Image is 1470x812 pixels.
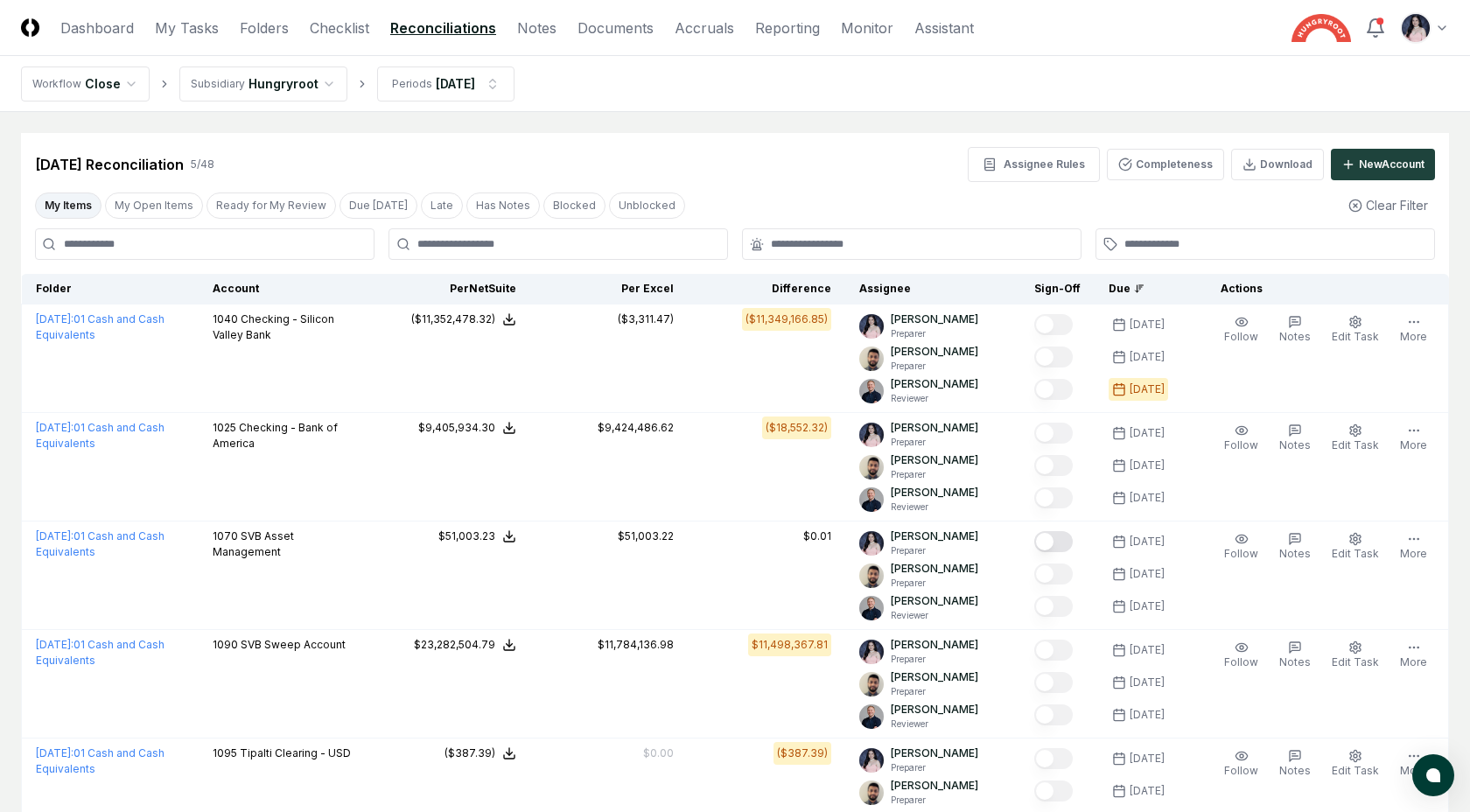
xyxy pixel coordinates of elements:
[859,423,884,447] img: ACg8ocK1rwy8eqCe8mfIxWeyxIbp_9IQcG1JX1XyIUBvatxmYFCosBjk=s96-c
[1034,780,1073,801] button: Mark complete
[438,528,516,544] button: $51,003.23
[891,376,978,392] p: [PERSON_NAME]
[891,500,978,514] p: Reviewer
[891,653,978,666] p: Preparer
[517,17,556,38] a: Notes
[1034,748,1073,769] button: Mark complete
[240,746,351,759] span: Tipalti Clearing - USD
[1341,189,1435,221] button: Clear Filter
[1359,157,1424,172] div: New Account
[1279,655,1311,668] span: Notes
[577,17,654,38] a: Documents
[859,455,884,479] img: d09822cc-9b6d-4858-8d66-9570c114c672_214030b4-299a-48fd-ad93-fc7c7aef54c6.png
[766,420,828,436] div: ($18,552.32)
[191,76,245,92] div: Subsidiary
[1276,637,1314,674] button: Notes
[1332,655,1379,668] span: Edit Task
[1276,420,1314,457] button: Notes
[1279,764,1311,777] span: Notes
[155,17,219,38] a: My Tasks
[859,531,884,556] img: ACg8ocK1rwy8eqCe8mfIxWeyxIbp_9IQcG1JX1XyIUBvatxmYFCosBjk=s96-c
[1221,637,1262,674] button: Follow
[22,274,199,304] th: Folder
[1130,675,1165,690] div: [DATE]
[891,360,978,373] p: Preparer
[36,638,164,667] a: [DATE]:01 Cash and Cash Equivalents
[1034,423,1073,444] button: Mark complete
[859,780,884,805] img: d09822cc-9b6d-4858-8d66-9570c114c672_214030b4-299a-48fd-ad93-fc7c7aef54c6.png
[1034,640,1073,661] button: Mark complete
[1034,379,1073,400] button: Mark complete
[1034,672,1073,693] button: Mark complete
[688,274,845,304] th: Difference
[1130,783,1165,799] div: [DATE]
[1279,438,1311,451] span: Notes
[1412,754,1454,796] button: atlas-launcher
[891,685,978,698] p: Preparer
[914,17,974,38] a: Assistant
[444,745,495,761] div: ($387.39)
[859,563,884,588] img: d09822cc-9b6d-4858-8d66-9570c114c672_214030b4-299a-48fd-ad93-fc7c7aef54c6.png
[213,312,238,325] span: 1040
[1221,311,1262,348] button: Follow
[891,392,978,405] p: Reviewer
[1396,637,1431,674] button: More
[60,17,134,38] a: Dashboard
[859,672,884,696] img: d09822cc-9b6d-4858-8d66-9570c114c672_214030b4-299a-48fd-ad93-fc7c7aef54c6.png
[1224,330,1258,343] span: Follow
[1231,149,1324,180] button: Download
[1130,317,1165,332] div: [DATE]
[36,312,164,341] a: [DATE]:01 Cash and Cash Equivalents
[32,76,81,92] div: Workflow
[213,638,238,651] span: 1090
[1396,420,1431,457] button: More
[859,640,884,664] img: ACg8ocK1rwy8eqCe8mfIxWeyxIbp_9IQcG1JX1XyIUBvatxmYFCosBjk=s96-c
[21,18,39,37] img: Logo
[36,638,73,651] span: [DATE] :
[1332,764,1379,777] span: Edit Task
[777,745,828,761] div: ($387.39)
[891,761,978,774] p: Preparer
[1130,598,1165,614] div: [DATE]
[859,314,884,339] img: ACg8ocK1rwy8eqCe8mfIxWeyxIbp_9IQcG1JX1XyIUBvatxmYFCosBjk=s96-c
[1332,438,1379,451] span: Edit Task
[891,593,978,609] p: [PERSON_NAME]
[859,379,884,403] img: ACg8ocLvq7MjQV6RZF1_Z8o96cGG_vCwfvrLdMx8PuJaibycWA8ZaAE=s96-c
[35,192,101,219] button: My Items
[1291,14,1351,42] img: Hungryroot logo
[530,274,688,304] th: Per Excel
[891,561,978,577] p: [PERSON_NAME]
[1034,596,1073,617] button: Mark complete
[1224,438,1258,451] span: Follow
[377,66,514,101] button: Periods[DATE]
[859,704,884,729] img: ACg8ocLvq7MjQV6RZF1_Z8o96cGG_vCwfvrLdMx8PuJaibycWA8ZaAE=s96-c
[891,420,978,436] p: [PERSON_NAME]
[421,192,463,219] button: Late
[1328,637,1382,674] button: Edit Task
[1279,330,1311,343] span: Notes
[618,311,674,327] div: ($3,311.47)
[598,420,674,436] div: $9,424,486.62
[339,192,417,219] button: Due Today
[1224,547,1258,560] span: Follow
[859,487,884,512] img: ACg8ocLvq7MjQV6RZF1_Z8o96cGG_vCwfvrLdMx8PuJaibycWA8ZaAE=s96-c
[392,76,432,92] div: Periods
[1332,330,1379,343] span: Edit Task
[891,544,978,557] p: Preparer
[618,528,674,544] div: $51,003.22
[1276,528,1314,565] button: Notes
[1130,349,1165,365] div: [DATE]
[891,669,978,685] p: [PERSON_NAME]
[466,192,540,219] button: Has Notes
[191,157,214,172] div: 5 / 48
[240,17,289,38] a: Folders
[1107,149,1224,180] button: Completeness
[675,17,734,38] a: Accruals
[891,609,978,622] p: Reviewer
[968,147,1100,182] button: Assignee Rules
[1130,458,1165,473] div: [DATE]
[643,745,674,761] div: $0.00
[36,746,164,775] a: [DATE]:01 Cash and Cash Equivalents
[390,17,496,38] a: Reconciliations
[36,529,73,542] span: [DATE] :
